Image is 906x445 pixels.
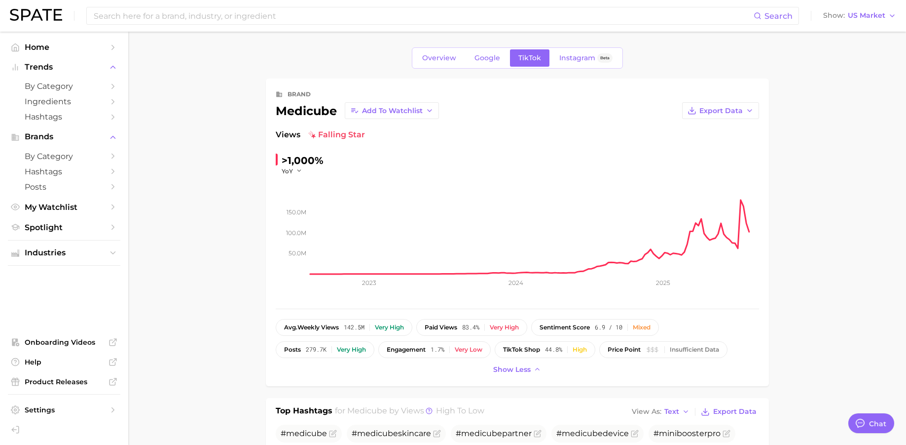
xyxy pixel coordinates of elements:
[8,355,120,369] a: Help
[282,155,324,166] span: >1,000%
[595,324,622,331] span: 6.9 / 10
[357,429,398,438] span: medicube
[25,112,104,121] span: Hashtags
[531,319,659,336] button: sentiment score6.9 / 10Mixed
[8,164,120,179] a: Hashtags
[378,341,491,358] button: engagement1.7%Very low
[276,129,300,141] span: Views
[8,335,120,350] a: Onboarding Videos
[518,54,541,62] span: TikTok
[289,249,306,257] tspan: 50.0m
[93,7,754,24] input: Search here for a brand, industry, or ingredient
[493,365,531,374] span: Show less
[25,63,104,72] span: Trends
[8,40,120,55] a: Home
[461,429,502,438] span: medicube
[276,341,374,358] button: posts279.7kVery high
[433,430,441,438] button: Flag as miscategorized or irrelevant
[490,324,519,331] div: Very high
[25,167,104,176] span: Hashtags
[416,319,527,336] button: paid views83.4%Very high
[25,358,104,366] span: Help
[8,179,120,195] a: Posts
[491,363,544,376] button: Show less
[823,13,845,18] span: Show
[466,49,508,67] a: Google
[510,49,549,67] a: TikTok
[629,405,692,418] button: View AsText
[387,346,426,353] span: engagement
[375,324,404,331] div: Very high
[8,220,120,235] a: Spotlight
[462,324,479,331] span: 83.4%
[8,79,120,94] a: by Category
[8,200,120,215] a: My Watchlist
[306,346,326,353] span: 279.7k
[25,182,104,192] span: Posts
[8,245,120,260] button: Industries
[456,429,532,438] span: # partner
[362,279,376,286] tspan: 2023
[8,403,120,417] a: Settings
[8,422,120,437] a: Log out. Currently logged in as Yarden Horwitz with e-mail yarden@spate.nyc.
[848,13,885,18] span: US Market
[599,341,727,358] button: price pointInsufficient Data
[562,429,603,438] span: medicube
[551,49,621,67] a: InstagramBeta
[495,341,595,358] button: TikTok shop44.8%High
[344,324,364,331] span: 142.5m
[282,167,303,175] button: YoY
[287,208,306,216] tspan: 150.0m
[8,374,120,389] a: Product Releases
[559,54,595,62] span: Instagram
[422,54,456,62] span: Overview
[25,405,104,414] span: Settings
[25,42,104,52] span: Home
[414,49,465,67] a: Overview
[25,338,104,347] span: Onboarding Videos
[664,409,679,414] span: Text
[8,94,120,109] a: Ingredients
[545,346,562,353] span: 44.8%
[284,346,301,353] span: posts
[653,429,721,438] span: #miniboosterpro
[8,109,120,124] a: Hashtags
[25,223,104,232] span: Spotlight
[670,346,719,353] div: Insufficient Data
[276,319,412,336] button: avg.weekly views142.5mVery high
[821,9,899,22] button: ShowUS Market
[713,407,757,416] span: Export Data
[345,102,439,119] button: Add to Watchlist
[600,54,610,62] span: Beta
[436,406,484,415] span: high to low
[347,406,387,415] span: medicube
[25,81,104,91] span: by Category
[25,97,104,106] span: Ingredients
[288,88,311,100] div: brand
[698,405,759,419] button: Export Data
[25,152,104,161] span: by Category
[329,430,337,438] button: Flag as miscategorized or irrelevant
[631,430,639,438] button: Flag as miscategorized or irrelevant
[10,9,62,21] img: SPATE
[764,11,793,21] span: Search
[281,429,327,438] span: #
[682,102,759,119] button: Export Data
[352,429,431,438] span: # skincare
[425,324,457,331] span: paid views
[308,129,365,141] span: falling star
[503,346,540,353] span: TikTok shop
[633,324,651,331] div: Mixed
[282,167,293,175] span: YoY
[337,346,366,353] div: Very high
[534,430,542,438] button: Flag as miscategorized or irrelevant
[656,279,670,286] tspan: 2025
[723,430,730,438] button: Flag as miscategorized or irrelevant
[335,405,484,419] h2: for by Views
[632,409,661,414] span: View As
[276,405,332,419] h1: Top Hashtags
[699,107,743,115] span: Export Data
[25,377,104,386] span: Product Releases
[573,346,587,353] div: High
[474,54,500,62] span: Google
